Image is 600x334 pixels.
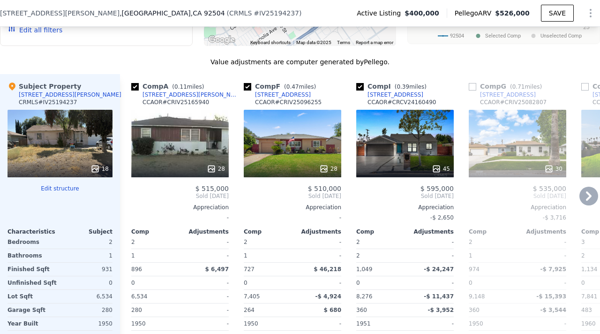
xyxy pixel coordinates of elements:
[469,204,566,211] div: Appreciation
[581,266,597,273] span: 1,134
[356,266,372,273] span: 1,049
[495,9,530,17] span: $526,000
[294,249,341,262] div: -
[512,83,525,90] span: 0.71
[536,293,566,300] span: -$ 15,393
[294,317,341,330] div: -
[131,82,208,91] div: Comp A
[7,235,58,249] div: Bedrooms
[391,83,430,90] span: ( miles)
[255,91,311,99] div: [STREET_ADDRESS]
[428,307,454,313] span: -$ 3,952
[424,293,454,300] span: -$ 11,437
[182,249,229,262] div: -
[294,276,341,289] div: -
[244,317,291,330] div: 1950
[432,164,450,174] div: 45
[517,228,566,235] div: Adjustments
[405,8,439,18] span: $400,000
[319,164,337,174] div: 28
[62,263,112,276] div: 931
[255,99,322,106] div: CCAOR # CRIV25096255
[142,91,240,99] div: [STREET_ADDRESS][PERSON_NAME]
[296,40,331,45] span: Map data ©2025
[244,249,291,262] div: 1
[62,290,112,303] div: 6,534
[207,164,225,174] div: 28
[7,304,58,317] div: Garage Sqft
[469,239,472,245] span: 2
[131,91,240,99] a: [STREET_ADDRESS][PERSON_NAME]
[244,239,247,245] span: 2
[286,83,299,90] span: 0.47
[367,91,423,99] div: [STREET_ADDRESS]
[131,239,135,245] span: 2
[206,34,237,46] a: Open this area in Google Maps (opens a new window)
[469,249,516,262] div: 1
[581,293,597,300] span: 7,841
[294,235,341,249] div: -
[583,24,590,30] text: 25
[131,192,229,200] span: Sold [DATE]
[469,307,480,313] span: 360
[131,204,229,211] div: Appreciation
[357,8,405,18] span: Active Listing
[308,185,341,192] span: $ 510,000
[469,82,546,91] div: Comp G
[174,83,187,90] span: 0.11
[182,276,229,289] div: -
[62,249,112,262] div: 1
[356,249,403,262] div: 2
[407,235,454,249] div: -
[581,239,585,245] span: 3
[356,317,403,330] div: 1951
[541,5,574,22] button: SAVE
[469,317,516,330] div: 1950
[519,235,566,249] div: -
[280,83,320,90] span: ( miles)
[131,317,178,330] div: 1950
[480,91,536,99] div: [STREET_ADDRESS]
[131,228,180,235] div: Comp
[581,307,592,313] span: 483
[356,91,423,99] a: [STREET_ADDRESS]
[7,290,58,303] div: Lot Sqft
[7,317,58,330] div: Year Built
[7,249,58,262] div: Bathrooms
[131,249,178,262] div: 1
[244,204,341,211] div: Appreciation
[227,8,302,18] div: ( )
[131,280,135,286] span: 0
[244,91,311,99] a: [STREET_ADDRESS]
[356,280,360,286] span: 0
[469,266,480,273] span: 974
[7,185,112,192] button: Edit structure
[405,228,454,235] div: Adjustments
[485,33,521,39] text: Selected Comp
[397,83,409,90] span: 0.39
[544,164,562,174] div: 30
[131,266,142,273] span: 896
[7,82,81,91] div: Subject Property
[356,239,360,245] span: 2
[356,40,393,45] a: Report a map error
[229,9,252,17] span: CRMLS
[337,40,350,45] a: Terms (opens in new tab)
[62,235,112,249] div: 2
[424,266,454,273] span: -$ 24,247
[244,82,320,91] div: Comp F
[250,39,291,46] button: Keyboard shortcuts
[356,204,454,211] div: Appreciation
[469,192,566,200] span: Sold [DATE]
[182,290,229,303] div: -
[195,185,229,192] span: $ 515,000
[180,228,229,235] div: Adjustments
[7,228,60,235] div: Characteristics
[581,4,600,23] button: Show Options
[131,307,142,313] span: 280
[62,317,112,330] div: 1950
[182,317,229,330] div: -
[315,293,341,300] span: -$ 4,924
[407,317,454,330] div: -
[8,25,62,35] button: Edit all filters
